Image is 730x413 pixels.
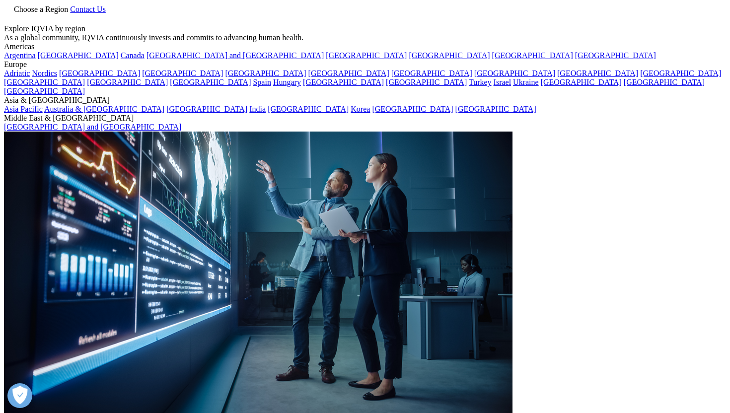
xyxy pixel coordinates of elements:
[121,51,145,60] a: Canada
[326,51,407,60] a: [GEOGRAPHIC_DATA]
[372,105,453,113] a: [GEOGRAPHIC_DATA]
[391,69,472,77] a: [GEOGRAPHIC_DATA]
[146,51,324,60] a: [GEOGRAPHIC_DATA] and [GEOGRAPHIC_DATA]
[640,69,721,77] a: [GEOGRAPHIC_DATA]
[4,51,36,60] a: Argentina
[59,69,140,77] a: [GEOGRAPHIC_DATA]
[4,114,726,123] div: Middle East & [GEOGRAPHIC_DATA]
[32,69,57,77] a: Nordics
[575,51,656,60] a: [GEOGRAPHIC_DATA]
[4,78,85,86] a: [GEOGRAPHIC_DATA]
[142,69,223,77] a: [GEOGRAPHIC_DATA]
[4,60,726,69] div: Europe
[474,69,555,77] a: [GEOGRAPHIC_DATA]
[351,105,370,113] a: Korea
[557,69,638,77] a: [GEOGRAPHIC_DATA]
[249,105,266,113] a: India
[513,78,539,86] a: Ukraine
[4,33,726,42] div: As a global community, IQVIA continuously invests and commits to advancing human health.
[170,78,251,86] a: [GEOGRAPHIC_DATA]
[624,78,705,86] a: [GEOGRAPHIC_DATA]
[7,383,32,408] button: Abrir preferencias
[87,78,168,86] a: [GEOGRAPHIC_DATA]
[225,69,306,77] a: [GEOGRAPHIC_DATA]
[303,78,384,86] a: [GEOGRAPHIC_DATA]
[4,42,726,51] div: Americas
[4,123,181,131] a: [GEOGRAPHIC_DATA] and [GEOGRAPHIC_DATA]
[308,69,389,77] a: [GEOGRAPHIC_DATA]
[253,78,271,86] a: Spain
[409,51,490,60] a: [GEOGRAPHIC_DATA]
[469,78,492,86] a: Turkey
[4,69,30,77] a: Adriatic
[44,105,164,113] a: Australia & [GEOGRAPHIC_DATA]
[14,5,68,13] span: Choose a Region
[38,51,119,60] a: [GEOGRAPHIC_DATA]
[492,51,573,60] a: [GEOGRAPHIC_DATA]
[4,96,726,105] div: Asia & [GEOGRAPHIC_DATA]
[541,78,622,86] a: [GEOGRAPHIC_DATA]
[166,105,247,113] a: [GEOGRAPHIC_DATA]
[386,78,467,86] a: [GEOGRAPHIC_DATA]
[273,78,301,86] a: Hungary
[268,105,349,113] a: [GEOGRAPHIC_DATA]
[4,87,85,95] a: [GEOGRAPHIC_DATA]
[494,78,511,86] a: Israel
[455,105,536,113] a: [GEOGRAPHIC_DATA]
[70,5,106,13] a: Contact Us
[4,105,43,113] a: Asia Pacific
[4,24,726,33] div: Explore IQVIA by region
